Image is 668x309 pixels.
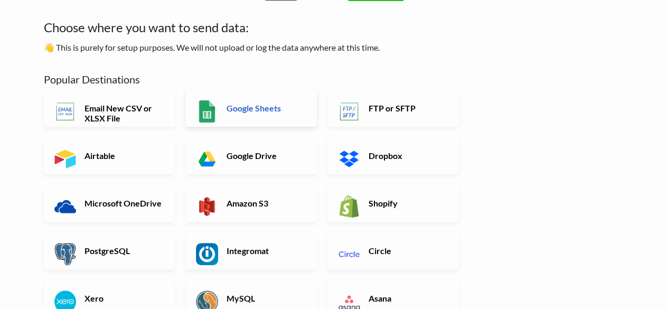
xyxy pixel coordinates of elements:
[615,256,655,296] iframe: Drift Widget Chat Controller
[366,246,449,256] h6: Circle
[366,198,449,208] h6: Shopify
[82,293,165,303] h6: Xero
[224,103,307,113] h6: Google Sheets
[185,232,317,269] a: Integromat
[196,195,218,218] img: Amazon S3 App & API
[54,100,77,123] img: Email New CSV or XLSX File App & API
[82,103,165,123] h6: Email New CSV or XLSX File
[54,195,77,218] img: Microsoft OneDrive App & API
[338,195,360,218] img: Shopify App & API
[338,100,360,123] img: FTP or SFTP App & API
[82,246,165,256] h6: PostgreSQL
[44,137,175,174] a: Airtable
[44,73,474,86] h5: Popular Destinations
[185,137,317,174] a: Google Drive
[185,185,317,222] a: Amazon S3
[44,18,474,37] h4: Choose where you want to send data:
[327,137,459,174] a: Dropbox
[196,148,218,170] img: Google Drive App & API
[82,151,165,161] h6: Airtable
[224,293,307,303] h6: MySQL
[327,232,459,269] a: Circle
[338,243,360,265] img: Circle App & API
[44,232,175,269] a: PostgreSQL
[366,103,449,113] h6: FTP or SFTP
[338,148,360,170] img: Dropbox App & API
[44,41,474,54] p: 👋 This is purely for setup purposes. We will not upload or log the data anywhere at this time.
[366,293,449,303] h6: Asana
[224,151,307,161] h6: Google Drive
[54,243,77,265] img: PostgreSQL App & API
[54,148,77,170] img: Airtable App & API
[82,198,165,208] h6: Microsoft OneDrive
[44,90,175,127] a: Email New CSV or XLSX File
[366,151,449,161] h6: Dropbox
[224,198,307,208] h6: Amazon S3
[327,185,459,222] a: Shopify
[44,185,175,222] a: Microsoft OneDrive
[185,90,317,127] a: Google Sheets
[196,100,218,123] img: Google Sheets App & API
[327,90,459,127] a: FTP or SFTP
[196,243,218,265] img: Integromat App & API
[224,246,307,256] h6: Integromat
